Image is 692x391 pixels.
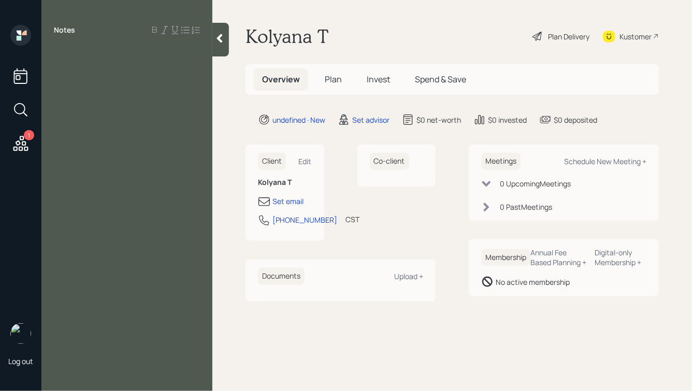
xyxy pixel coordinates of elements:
[554,114,597,125] div: $0 deposited
[258,268,305,285] h6: Documents
[500,178,571,189] div: 0 Upcoming Meeting s
[352,114,390,125] div: Set advisor
[481,249,530,266] h6: Membership
[416,114,461,125] div: $0 net-worth
[262,74,300,85] span: Overview
[325,74,342,85] span: Plan
[394,271,423,281] div: Upload +
[496,277,570,287] div: No active membership
[367,74,390,85] span: Invest
[10,323,31,344] img: hunter_neumayer.jpg
[500,201,552,212] div: 0 Past Meeting s
[24,130,34,140] div: 1
[258,178,312,187] h6: Kolyana T
[246,25,328,48] h1: Kolyana T
[370,153,409,170] h6: Co-client
[272,214,337,225] div: [PHONE_NUMBER]
[595,248,646,267] div: Digital-only Membership +
[488,114,527,125] div: $0 invested
[272,196,304,207] div: Set email
[299,156,312,166] div: Edit
[415,74,466,85] span: Spend & Save
[272,114,325,125] div: undefined · New
[481,153,521,170] h6: Meetings
[619,31,652,42] div: Kustomer
[54,25,75,35] label: Notes
[258,153,286,170] h6: Client
[564,156,646,166] div: Schedule New Meeting +
[8,356,33,366] div: Log out
[548,31,589,42] div: Plan Delivery
[345,214,359,225] div: CST
[530,248,587,267] div: Annual Fee Based Planning +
